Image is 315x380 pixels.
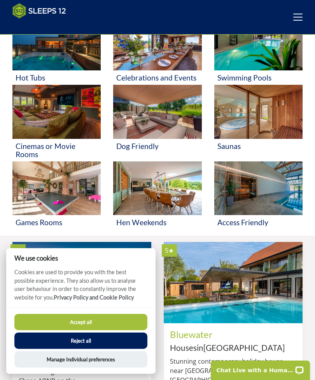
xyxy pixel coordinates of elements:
h3: Games Rooms [16,218,98,226]
img: 'Hen Weekends' - Large Group Accommodation Holiday Ideas [113,161,201,215]
a: 'Cinemas or Movie Rooms' - Large Group Accommodation Holiday Ideas Cinemas or Movie Rooms [12,85,101,161]
iframe: LiveChat chat widget [206,355,315,380]
a: Houses [170,343,197,352]
h3: Cinemas or Movie Rooms [16,142,98,158]
h3: Saunas [217,142,299,150]
img: 'Access Friendly' - Large Group Accommodation Holiday Ideas [214,161,303,215]
button: Manage Individual preferences [14,351,147,368]
h3: Hen Weekends [116,218,198,226]
a: 5★ [12,242,151,323]
a: 'Swimming Pools' - Large Group Accommodation Holiday Ideas Swimming Pools [214,17,303,85]
a: [GEOGRAPHIC_DATA] [203,343,285,352]
img: 'Celebrations and Events' - Large Group Accommodation Holiday Ideas [113,17,201,70]
span: Bluewater has a 5 star rating under the Quality in Tourism Scheme [165,246,174,255]
a: Bluewater [170,329,213,340]
img: Sleeps 12 [12,3,66,19]
a: 'Dog Friendly' - Large Group Accommodation Holiday Ideas Dog Friendly [113,85,201,161]
a: 'Access Friendly' - Large Group Accommodation Holiday Ideas Access Friendly [214,161,303,229]
img: 'Games Rooms' - Large Group Accommodation Holiday Ideas [12,161,101,215]
iframe: Customer reviews powered by Trustpilot [9,23,90,30]
img: 'Cinemas or Movie Rooms' - Large Group Accommodation Holiday Ideas [12,85,101,138]
h3: Hot Tubs [16,74,98,82]
img: 'Hot Tubs' - Large Group Accommodation Holiday Ideas [12,17,101,70]
a: 'Celebrations and Events' - Large Group Accommodation Holiday Ideas Celebrations and Events [113,17,201,85]
img: bluewater-bristol-holiday-accomodation-home-stays-8.original.jpg [164,242,303,323]
img: 'Swimming Pools' - Large Group Accommodation Holiday Ideas [214,17,303,70]
a: 'Saunas' - Large Group Accommodation Holiday Ideas Saunas [214,85,303,161]
button: Reject all [14,333,147,349]
a: 'Hot Tubs' - Large Group Accommodation Holiday Ideas Hot Tubs [12,17,101,85]
img: 'Saunas' - Large Group Accommodation Holiday Ideas [214,85,303,138]
a: 'Games Rooms' - Large Group Accommodation Holiday Ideas Games Rooms [12,161,101,229]
img: 'Dog Friendly' - Large Group Accommodation Holiday Ideas [113,85,201,138]
span: House On The Hill has a 5 star rating under the Quality in Tourism Scheme [14,246,23,255]
h2: We use cookies [6,254,156,262]
h3: Celebrations and Events [116,74,198,82]
a: Privacy Policy and Cookie Policy [54,294,134,301]
h3: Swimming Pools [217,74,299,82]
img: house-on-the-hill-large-holiday-home-accommodation-wiltshire-sleeps-16.original.jpg [12,242,151,323]
h3: Access Friendly [217,218,299,226]
h4: in [170,343,296,352]
h3: Dog Friendly [116,142,198,150]
button: Accept all [14,314,147,330]
p: Cookies are used to provide you with the best possible experience. They also allow us to analyse ... [6,268,156,307]
a: 5★ [164,242,303,323]
a: 'Hen Weekends' - Large Group Accommodation Holiday Ideas Hen Weekends [113,161,201,229]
